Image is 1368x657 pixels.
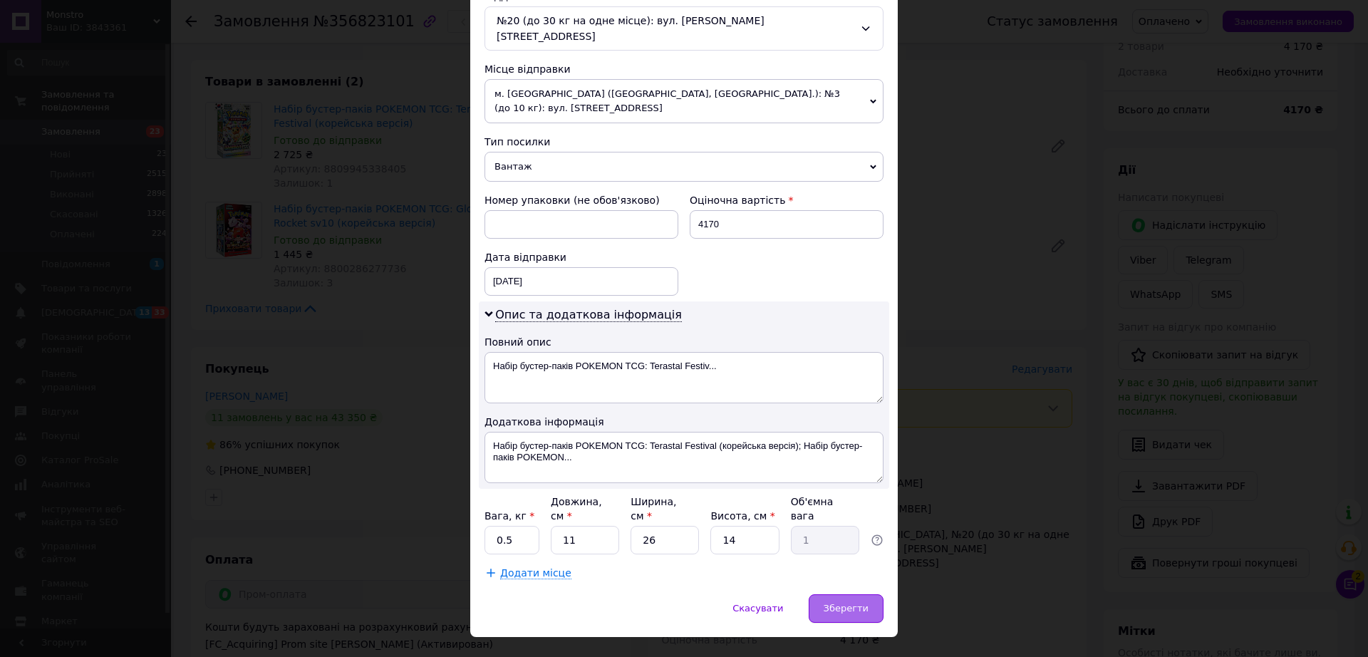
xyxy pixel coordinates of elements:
textarea: Набір бустер-паків POKEMON TCG: Terastal Festival (корейська версія); Набір бустер-паків POKEMON... [484,432,883,483]
div: №20 (до 30 кг на одне місце): вул. [PERSON_NAME][STREET_ADDRESS] [484,6,883,51]
span: Зберегти [824,603,869,614]
div: Об'ємна вага [791,495,859,523]
div: Додаткова інформація [484,415,883,429]
label: Ширина, см [631,496,676,522]
label: Довжина, см [551,496,602,522]
div: Дата відправки [484,250,678,264]
span: Місце відправки [484,63,571,75]
span: Скасувати [732,603,783,614]
label: Вага, кг [484,510,534,522]
span: Додати місце [500,567,571,579]
label: Висота, см [710,510,774,522]
span: м. [GEOGRAPHIC_DATA] ([GEOGRAPHIC_DATA], [GEOGRAPHIC_DATA].): №3 (до 10 кг): вул. [STREET_ADDRESS] [484,79,883,123]
span: Опис та додаткова інформація [495,308,682,322]
textarea: Набір бустер-паків POKEMON TCG: Terastal Festiv... [484,352,883,403]
div: Повний опис [484,335,883,349]
div: Номер упаковки (не обов'язково) [484,193,678,207]
span: Вантаж [484,152,883,182]
div: Оціночна вартість [690,193,883,207]
span: Тип посилки [484,136,550,148]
